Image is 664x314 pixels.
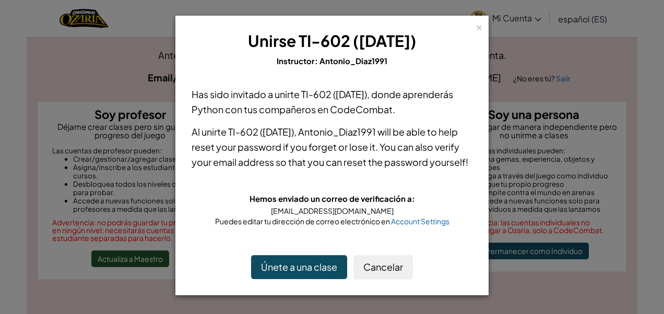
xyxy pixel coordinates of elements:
[192,88,301,100] span: Has sido invitado a unirte
[298,126,376,138] span: Antonio_Diaz1991
[391,216,449,226] a: Account Settings
[192,206,472,216] div: [EMAIL_ADDRESS][DOMAIN_NAME]
[215,216,391,226] span: Puedes editar tu dirección de correo electrónico en
[301,88,367,100] span: TI-602 ([DATE])
[250,194,415,203] span: Hemos enviado un correo de verificación a:
[277,56,319,66] span: Instructor:
[476,20,483,31] div: ×
[299,31,416,51] span: TI-602 ([DATE])
[228,126,294,138] span: TI-602 ([DATE])
[248,31,296,51] span: Unirse
[192,126,228,138] span: Al unirte
[223,103,395,115] span: con tus compañeros en CodeCombat.
[192,103,223,115] span: Python
[353,255,413,279] button: Cancelar
[192,126,468,168] span: will be able to help reset your password if you forget or lose it. You can also verify your email...
[367,88,453,100] span: , donde aprenderás
[294,126,298,138] span: ,
[319,56,387,66] span: Antonio_Diaz1991
[251,255,347,279] button: Únete a una clase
